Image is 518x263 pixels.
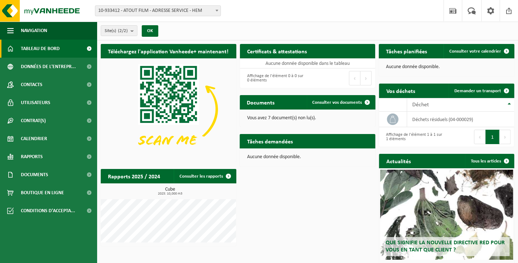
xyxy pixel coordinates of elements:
[379,84,422,98] h2: Vos déchets
[240,58,376,68] td: Aucune donnée disponible dans le tableau
[500,130,511,144] button: Next
[21,112,46,130] span: Contrat(s)
[21,202,75,220] span: Conditions d'accepta...
[21,166,48,184] span: Documents
[101,169,167,183] h2: Rapports 2025 / 2024
[444,44,514,58] a: Consulter votre calendrier
[360,71,372,85] button: Next
[240,134,300,148] h2: Tâches demandées
[104,187,236,196] h3: Cube
[382,129,443,145] div: Affichage de l'élément 1 à 1 sur 1 éléments
[247,155,368,160] p: Aucune donnée disponible.
[312,100,362,105] span: Consulter vos documents
[449,49,501,54] span: Consulter votre calendrier
[101,58,236,160] img: Download de VHEPlus App
[386,64,507,70] p: Aucune donnée disponible.
[118,28,128,33] count: (2/2)
[386,240,505,253] span: Que signifie la nouvelle directive RED pour vous en tant que client ?
[486,130,500,144] button: 1
[142,25,158,37] button: OK
[412,102,429,108] span: Déchet
[244,70,304,86] div: Affichage de l'élément 0 à 0 sur 0 éléments
[104,192,236,196] span: 2025: 10,000 m3
[21,58,76,76] span: Données de l'entrepr...
[101,25,137,36] button: Site(s)(2/2)
[407,112,514,127] td: déchets résiduels (04-000029)
[349,71,360,85] button: Previous
[105,26,128,36] span: Site(s)
[379,44,434,58] h2: Tâches planifiées
[240,95,282,109] h2: Documents
[174,169,236,183] a: Consulter les rapports
[21,94,50,112] span: Utilisateurs
[465,154,514,168] a: Tous les articles
[21,184,64,202] span: Boutique en ligne
[21,22,47,40] span: Navigation
[240,44,314,58] h2: Certificats & attestations
[379,154,418,168] h2: Actualités
[306,95,374,110] a: Consulter vos documents
[95,5,221,16] span: 10-933412 - ATOUT FILM - ADRESSE SERVICE - HEM
[21,148,43,166] span: Rapports
[247,116,368,121] p: Vous avez 7 document(s) non lu(s).
[380,170,513,260] a: Que signifie la nouvelle directive RED pour vous en tant que client ?
[454,89,501,93] span: Demander un transport
[449,84,514,98] a: Demander un transport
[21,130,47,148] span: Calendrier
[21,76,42,94] span: Contacts
[474,130,486,144] button: Previous
[101,44,236,58] h2: Téléchargez l'application Vanheede+ maintenant!
[95,6,221,16] span: 10-933412 - ATOUT FILM - ADRESSE SERVICE - HEM
[21,40,60,58] span: Tableau de bord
